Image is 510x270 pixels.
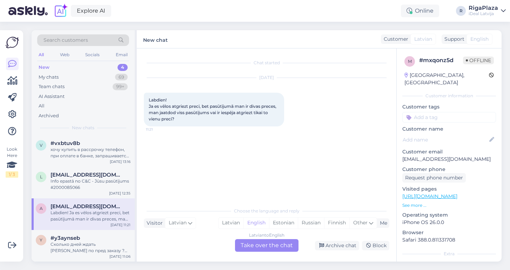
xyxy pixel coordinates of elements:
p: Operating system [402,211,496,219]
span: alise.mironova23@gmail.com [51,203,123,210]
span: Other [353,219,368,226]
p: Customer name [402,125,496,133]
div: Visitor [144,219,163,227]
p: See more ... [402,202,496,209]
div: Latvian [219,218,243,228]
div: Extra [402,251,496,257]
span: a [40,206,43,211]
span: English [470,35,489,43]
div: Archived [39,112,59,119]
div: Request phone number [402,173,466,183]
a: Explore AI [71,5,111,17]
div: 1 / 3 [6,171,18,178]
span: #vxbtuv8b [51,140,80,146]
div: 4 [118,64,128,71]
span: #y3aynseb [51,235,80,241]
div: New [39,64,49,71]
img: explore-ai [53,4,68,18]
span: Latvian [169,219,187,227]
span: 11:21 [146,127,172,132]
div: Socials [84,50,101,59]
div: хочу купить в рассрочку телефон, при оплате в банке, запрашивается вся сумма. что я делаю не так? [51,146,130,159]
div: iDeal Latvija [469,11,498,17]
p: Safari 388.0.811331708 [402,236,496,244]
p: Customer email [402,148,496,156]
div: Online [401,5,439,17]
span: l [40,174,42,179]
div: RigaPlaza [469,5,498,11]
div: Block [362,241,389,250]
div: Labdien! Ja es vēlos atgriezt preci, bet pasūtījumā man ir divas preces, man jaatdod viss pasūtīj... [51,210,130,222]
img: Askly Logo [6,36,19,49]
div: R [456,6,466,16]
div: Info epastā no C&C - Jūsu pasūtījums #2000085066 [51,178,130,191]
div: Chat started [144,60,389,66]
div: [DATE] 12:35 [109,191,130,196]
div: Customer [381,35,408,43]
div: [DATE] [144,74,389,81]
a: [URL][DOMAIN_NAME] [402,193,457,199]
div: Archive chat [315,241,359,250]
div: [DATE] 13:16 [110,159,130,164]
span: Latvian [414,35,432,43]
span: m [408,59,412,64]
p: Visited pages [402,185,496,193]
div: Web [59,50,71,59]
div: # mxqonz5d [419,56,463,65]
input: Add name [403,136,488,144]
div: Сколько дней ждать [PERSON_NAME] по пред заказу ? Какая очередь ? [51,241,130,254]
input: Add a tag [402,112,496,123]
div: Finnish [324,218,349,228]
div: Email [114,50,129,59]
div: Customer information [402,93,496,99]
div: Russian [298,218,324,228]
span: Offline [463,57,494,64]
div: [DATE] 11:21 [110,222,130,228]
div: 69 [115,74,128,81]
div: Look Here [6,146,18,178]
div: AI Assistant [39,93,65,100]
div: Take over the chat [235,239,298,252]
div: Choose the language and reply [144,208,389,214]
p: Customer phone [402,166,496,173]
div: Estonian [269,218,298,228]
p: iPhone OS 26.0.0 [402,219,496,226]
div: 99+ [113,83,128,90]
p: Notes [402,261,496,269]
a: RigaPlazaiDeal Latvija [469,5,506,17]
span: v [40,143,42,148]
span: New chats [72,125,94,131]
div: All [37,50,45,59]
span: Search customers [43,37,88,44]
div: [DATE] 11:06 [109,254,130,259]
div: Support [442,35,464,43]
p: Customer tags [402,103,496,111]
div: English [243,218,269,228]
span: lacoste8@inbox.lv [51,172,123,178]
div: All [39,103,45,110]
span: Labdien! Ja es vēlos atgriezt preci, bet pasūtījumā man ir divas preces, man jaatdod viss pasūtīj... [149,97,277,121]
label: New chat [143,34,168,44]
div: My chats [39,74,59,81]
div: Latvian to English [249,232,284,238]
p: Browser [402,229,496,236]
div: Team chats [39,83,65,90]
span: y [40,237,42,243]
div: [GEOGRAPHIC_DATA], [GEOGRAPHIC_DATA] [404,72,489,86]
div: Me [377,219,387,227]
p: [EMAIL_ADDRESS][DOMAIN_NAME] [402,156,496,163]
